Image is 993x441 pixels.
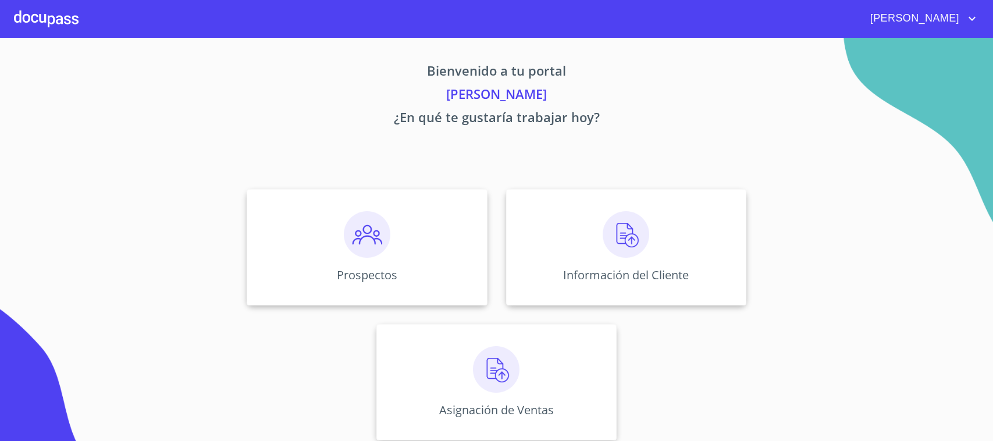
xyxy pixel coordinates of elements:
[337,267,397,283] p: Prospectos
[862,9,965,28] span: [PERSON_NAME]
[563,267,689,283] p: Información del Cliente
[344,211,390,258] img: prospectos.png
[138,108,855,131] p: ¿En qué te gustaría trabajar hoy?
[138,61,855,84] p: Bienvenido a tu portal
[603,211,649,258] img: carga.png
[862,9,979,28] button: account of current user
[439,402,554,418] p: Asignación de Ventas
[473,346,519,393] img: carga.png
[138,84,855,108] p: [PERSON_NAME]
